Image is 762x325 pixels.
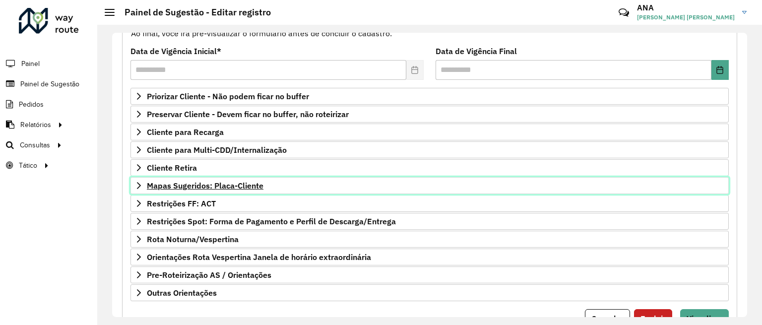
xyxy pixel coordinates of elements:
[147,146,287,154] span: Cliente para Multi-CDD/Internalização
[21,59,40,69] span: Painel
[147,199,216,207] span: Restrições FF: ACT
[20,120,51,130] span: Relatórios
[640,314,666,324] span: Excluir
[130,249,729,265] a: Orientações Rota Vespertina Janela de horário extraordinária
[20,140,50,150] span: Consultas
[147,128,224,136] span: Cliente para Recarga
[147,289,217,297] span: Outras Orientações
[147,253,371,261] span: Orientações Rota Vespertina Janela de horário extraordinária
[130,141,729,158] a: Cliente para Multi-CDD/Internalização
[147,217,396,225] span: Restrições Spot: Forma de Pagamento e Perfil de Descarga/Entrega
[147,110,349,118] span: Preservar Cliente - Devem ficar no buffer, não roteirizar
[130,159,729,176] a: Cliente Retira
[20,79,79,89] span: Painel de Sugestão
[130,124,729,140] a: Cliente para Recarga
[147,92,309,100] span: Priorizar Cliente - Não podem ficar no buffer
[613,2,635,23] a: Contato Rápido
[687,314,722,324] span: Visualizar
[130,231,729,248] a: Rota Noturna/Vespertina
[637,13,735,22] span: [PERSON_NAME] [PERSON_NAME]
[147,235,239,243] span: Rota Noturna/Vespertina
[130,106,729,123] a: Preservar Cliente - Devem ficar no buffer, não roteirizar
[115,7,271,18] h2: Painel de Sugestão - Editar registro
[130,266,729,283] a: Pre-Roteirização AS / Orientações
[130,195,729,212] a: Restrições FF: ACT
[711,60,729,80] button: Choose Date
[19,160,37,171] span: Tático
[130,88,729,105] a: Priorizar Cliente - Não podem ficar no buffer
[436,45,517,57] label: Data de Vigência Final
[130,177,729,194] a: Mapas Sugeridos: Placa-Cliente
[147,271,271,279] span: Pre-Roteirização AS / Orientações
[130,45,221,57] label: Data de Vigência Inicial
[130,284,729,301] a: Outras Orientações
[637,3,735,12] h3: ANA
[147,164,197,172] span: Cliente Retira
[19,99,44,110] span: Pedidos
[147,182,263,190] span: Mapas Sugeridos: Placa-Cliente
[591,314,624,324] span: Cancelar
[130,213,729,230] a: Restrições Spot: Forma de Pagamento e Perfil de Descarga/Entrega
